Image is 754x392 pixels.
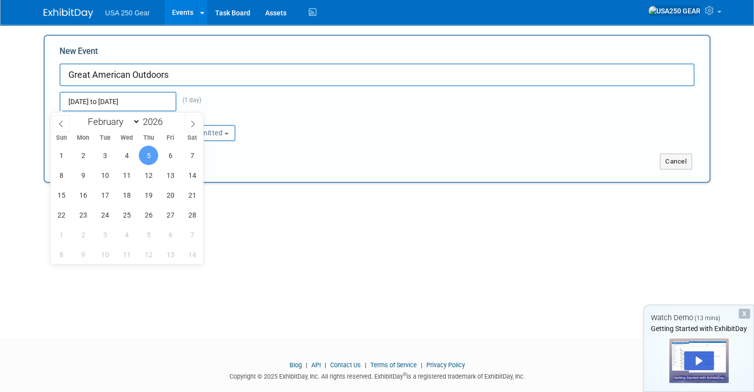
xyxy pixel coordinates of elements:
[139,166,158,185] span: February 12, 2026
[168,112,262,124] div: Participation:
[181,135,203,141] span: Sat
[161,205,180,224] span: February 27, 2026
[303,361,310,369] span: |
[72,135,94,141] span: Mon
[161,245,180,264] span: March 13, 2026
[95,146,115,165] span: February 3, 2026
[403,372,406,377] sup: ®
[51,135,72,141] span: Sun
[52,205,71,224] span: February 22, 2026
[116,135,138,141] span: Wed
[322,361,329,369] span: |
[161,146,180,165] span: February 6, 2026
[139,146,158,165] span: February 5, 2026
[117,225,136,244] span: March 4, 2026
[370,361,417,369] a: Terms of Service
[362,361,369,369] span: |
[52,185,71,205] span: February 15, 2026
[117,185,136,205] span: February 18, 2026
[660,154,692,169] button: Cancel
[73,146,93,165] span: February 2, 2026
[161,166,180,185] span: February 13, 2026
[73,166,93,185] span: February 9, 2026
[95,185,115,205] span: February 17, 2026
[117,166,136,185] span: February 11, 2026
[59,92,176,112] input: Start Date - End Date
[684,351,714,370] div: Play
[644,313,754,323] div: Watch Demo
[59,112,153,124] div: Attendance / Format:
[182,185,202,205] span: February 21, 2026
[161,185,180,205] span: February 20, 2026
[330,361,361,369] a: Contact Us
[117,146,136,165] span: February 4, 2026
[95,245,115,264] span: March 10, 2026
[139,185,158,205] span: February 19, 2026
[117,205,136,224] span: February 25, 2026
[52,146,71,165] span: February 1, 2026
[73,245,93,264] span: March 9, 2026
[182,225,202,244] span: March 7, 2026
[59,46,98,61] label: New Event
[73,205,93,224] span: February 23, 2026
[290,361,302,369] a: Blog
[52,245,71,264] span: March 8, 2026
[59,63,695,86] input: Name of Trade Show / Conference
[94,135,116,141] span: Tue
[160,135,181,141] span: Fri
[176,97,201,104] span: (1 day)
[83,115,140,128] select: Month
[139,245,158,264] span: March 12, 2026
[139,205,158,224] span: February 26, 2026
[426,361,465,369] a: Privacy Policy
[695,315,720,322] span: (13 mins)
[311,361,321,369] a: API
[182,245,202,264] span: March 14, 2026
[644,324,754,334] div: Getting Started with ExhibitDay
[95,225,115,244] span: March 3, 2026
[182,146,202,165] span: February 7, 2026
[161,225,180,244] span: March 6, 2026
[52,225,71,244] span: March 1, 2026
[44,8,93,18] img: ExhibitDay
[117,245,136,264] span: March 11, 2026
[138,135,160,141] span: Thu
[105,9,150,17] span: USA 250 Gear
[182,166,202,185] span: February 14, 2026
[95,166,115,185] span: February 10, 2026
[418,361,425,369] span: |
[139,225,158,244] span: March 5, 2026
[648,5,701,16] img: USA250 GEAR
[739,309,750,319] div: Dismiss
[52,166,71,185] span: February 8, 2026
[73,185,93,205] span: February 16, 2026
[73,225,93,244] span: March 2, 2026
[95,205,115,224] span: February 24, 2026
[140,116,170,127] input: Year
[182,205,202,224] span: February 28, 2026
